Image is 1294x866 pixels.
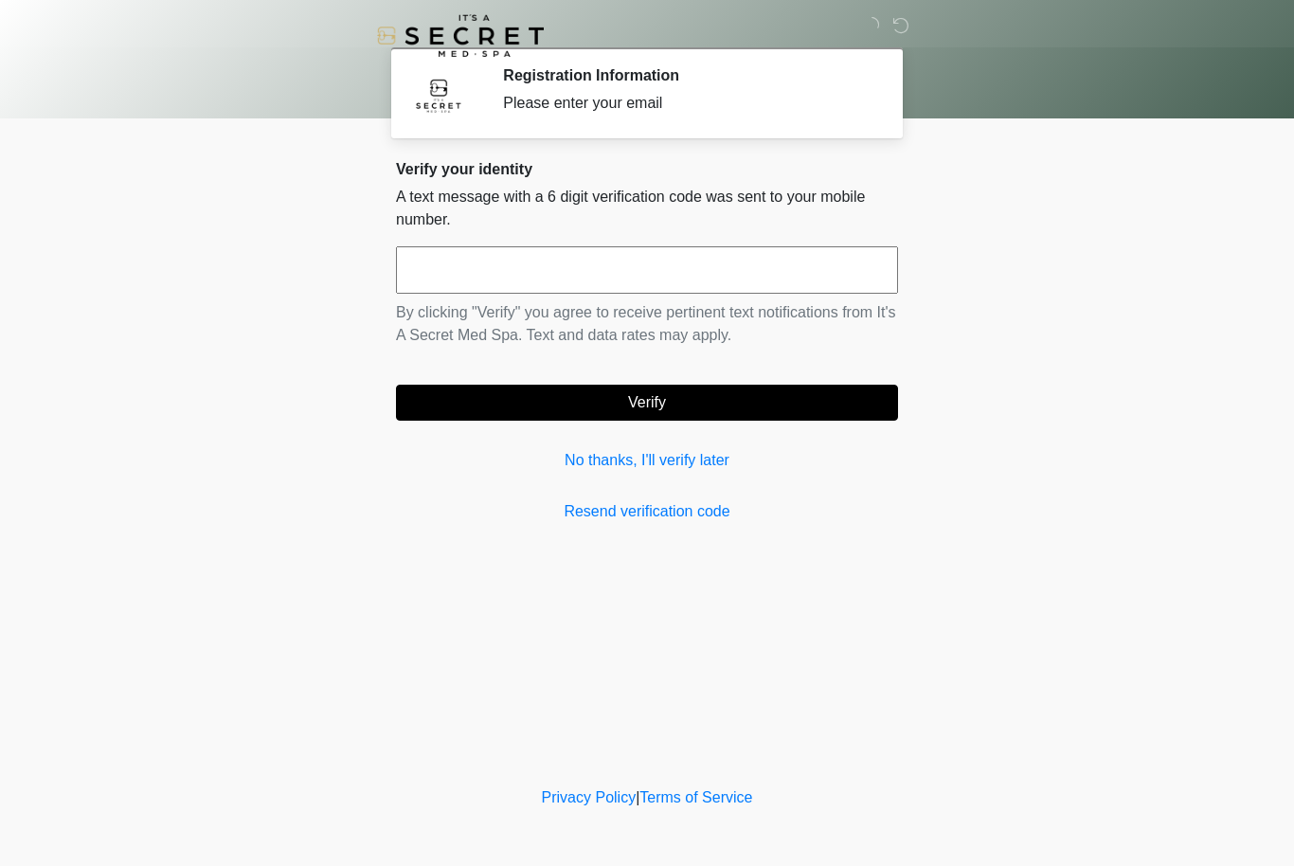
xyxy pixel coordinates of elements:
h2: Verify your identity [396,160,898,178]
img: Agent Avatar [410,66,467,123]
h2: Registration Information [503,66,870,84]
a: No thanks, I'll verify later [396,449,898,472]
a: | [636,789,639,805]
a: Resend verification code [396,500,898,523]
a: Privacy Policy [542,789,637,805]
a: Terms of Service [639,789,752,805]
div: Please enter your email [503,92,870,115]
img: It's A Secret Med Spa Logo [377,14,544,57]
p: A text message with a 6 digit verification code was sent to your mobile number. [396,186,898,231]
p: By clicking "Verify" you agree to receive pertinent text notifications from It's A Secret Med Spa... [396,301,898,347]
button: Verify [396,385,898,421]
